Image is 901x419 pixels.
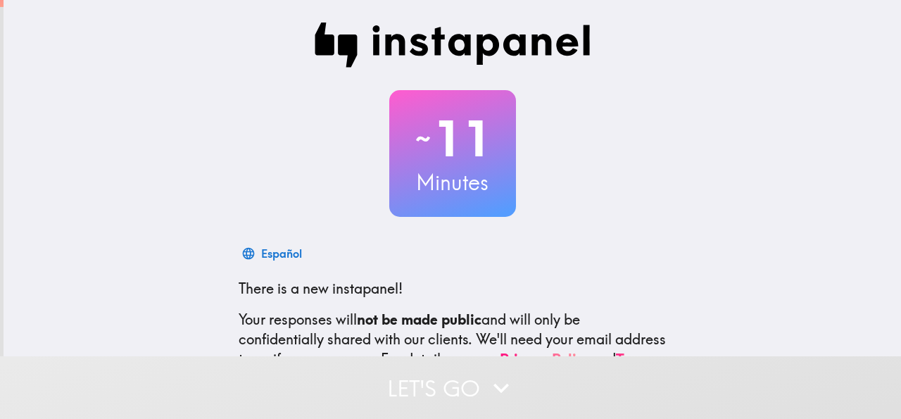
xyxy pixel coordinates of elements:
a: Privacy Policy [500,350,591,368]
img: Instapanel [315,23,591,68]
b: not be made public [357,311,481,328]
p: Your responses will and will only be confidentially shared with our clients. We'll need your emai... [239,310,667,369]
h3: Minutes [389,168,516,197]
span: There is a new instapanel! [239,280,403,297]
button: Español [239,239,308,268]
a: Terms [616,350,655,368]
span: ~ [413,118,433,160]
h2: 11 [389,110,516,168]
div: Español [261,244,302,263]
